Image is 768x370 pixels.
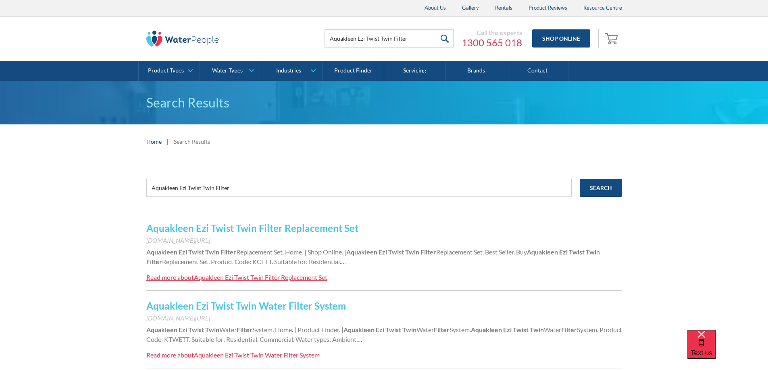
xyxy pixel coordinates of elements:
[205,248,219,256] strong: Twin
[405,248,419,256] strong: Twin
[146,273,194,281] div: Read more about
[179,326,187,333] strong: Ezi
[146,31,219,47] img: The Water People
[219,326,237,333] span: Water
[343,326,375,333] strong: Aquakleen
[139,61,200,81] a: Product Types
[450,326,471,333] span: System.
[434,326,450,333] strong: Filter
[416,326,434,333] span: Water
[605,32,620,45] img: shopping cart
[527,248,558,256] strong: Aquakleen
[146,93,622,112] h1: Search Results
[146,179,572,197] input: e.g. chilled water cooler
[561,326,577,333] strong: Filter
[221,248,236,256] strong: Filter
[179,248,187,256] strong: Ezi
[146,248,177,256] strong: Aquakleen
[507,61,568,81] a: Contact
[341,258,346,265] span: …
[323,61,384,81] a: Product Finder
[188,248,204,256] strong: Twist
[513,326,529,333] strong: Twist
[212,67,243,74] div: Water Types
[205,326,219,333] strong: Twin
[385,326,401,333] strong: Twist
[146,326,177,333] strong: Aquakleen
[166,136,170,146] div: |
[402,326,416,333] strong: Twin
[200,61,261,81] a: Water Types
[146,351,194,359] div: Read more about
[471,326,502,333] strong: Aquakleen
[580,179,622,197] input: Search
[252,326,343,333] span: System. Home. | Product Finder. |
[236,248,346,256] span: Replacement Set. Home. | Shop Online. |
[687,330,768,370] iframe: podium webchat widget bubble
[462,37,522,49] a: 1300 565 018
[146,222,358,234] a: Aquakleen Ezi Twist Twin Filter Replacement Set
[174,137,210,146] div: Search Results
[162,258,341,265] span: Replacement Set. Product Code: KCETT. Suitable for: Residential.
[559,248,568,256] strong: Ezi
[261,61,322,81] a: Industries
[358,335,362,343] span: …
[194,273,327,281] div: Aquakleen Ezi Twist Twin Filter Replacement Set
[346,248,377,256] strong: Aquakleen
[420,248,436,256] strong: Filter
[188,326,204,333] strong: Twist
[146,236,622,245] div: [DOMAIN_NAME][URL]
[462,29,522,37] div: Call the experts
[379,248,387,256] strong: Ezi
[237,326,252,333] strong: Filter
[384,61,445,81] a: Servicing
[146,313,622,323] div: [DOMAIN_NAME][URL]
[603,29,622,48] a: Open empty cart
[146,300,346,312] a: Aquakleen Ezi Twist Twin Water Filter System
[148,67,184,74] div: Product Types
[530,326,544,333] strong: Twin
[586,248,600,256] strong: Twin
[388,248,404,256] strong: Twist
[436,248,527,256] span: Replacement Set. Best Seller. Buy
[194,351,320,359] div: Aquakleen Ezi Twist Twin Water Filter System
[503,326,512,333] strong: Ezi
[146,350,320,360] a: Read more aboutAquakleen Ezi Twist Twin Water Filter System
[276,67,301,74] div: Industries
[376,326,384,333] strong: Ezi
[544,326,561,333] span: Water
[325,29,454,48] input: Search products
[445,61,507,81] a: Brands
[146,258,162,265] strong: Filter
[532,29,590,48] a: Shop Online
[569,248,585,256] strong: Twist
[146,273,327,282] a: Read more aboutAquakleen Ezi Twist Twin Filter Replacement Set
[146,326,622,343] span: System. Product Code: KTWETT. Suitable for: Residential. Commercial. Water types: Ambient.
[146,137,162,146] a: Home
